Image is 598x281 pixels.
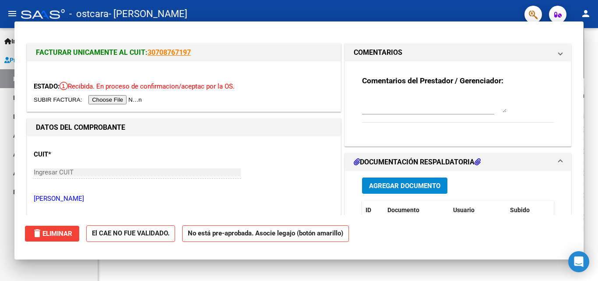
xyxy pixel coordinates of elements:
strong: DATOS DEL COMPROBANTE [36,123,125,132]
strong: Comentarios del Prestador / Gerenciador: [362,76,503,85]
datatable-header-cell: Acción [550,201,594,220]
button: Eliminar [25,226,79,242]
datatable-header-cell: Subido [507,201,550,220]
mat-icon: person [580,8,591,19]
a: 30708767197 [148,48,191,57]
mat-expansion-panel-header: COMENTARIOS [345,44,571,61]
span: Usuario [453,206,475,213]
div: Open Intercom Messenger [568,251,589,272]
button: Agregar Documento [362,178,447,194]
span: - ostcara [69,4,109,24]
mat-icon: delete [32,228,42,238]
datatable-header-cell: Usuario [450,201,507,220]
datatable-header-cell: Documento [384,201,450,220]
h1: DOCUMENTACIÓN RESPALDATORIA [354,157,481,167]
span: Documento [387,206,419,213]
datatable-header-cell: ID [362,201,384,220]
h1: COMENTARIOS [354,47,402,58]
span: Subido [510,206,530,213]
p: [PERSON_NAME] [34,194,334,204]
mat-icon: menu [7,8,18,19]
span: Agregar Documento [369,182,440,190]
span: Prestadores / Proveedores [4,55,84,65]
strong: El CAE NO FUE VALIDADO. [86,225,175,242]
span: FACTURAR UNICAMENTE AL CUIT: [36,48,148,57]
mat-expansion-panel-header: DOCUMENTACIÓN RESPALDATORIA [345,153,571,171]
span: Recibida. En proceso de confirmacion/aceptac por la OS. [60,82,235,90]
span: ID [366,206,371,213]
div: COMENTARIOS [345,61,571,146]
span: Eliminar [32,230,72,238]
p: CUIT [34,149,124,160]
span: - [PERSON_NAME] [109,4,187,24]
span: ESTADO: [34,82,60,90]
span: Inicio [4,36,27,46]
strong: No está pre-aprobada. Asocie legajo (botón amarillo) [182,225,349,242]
